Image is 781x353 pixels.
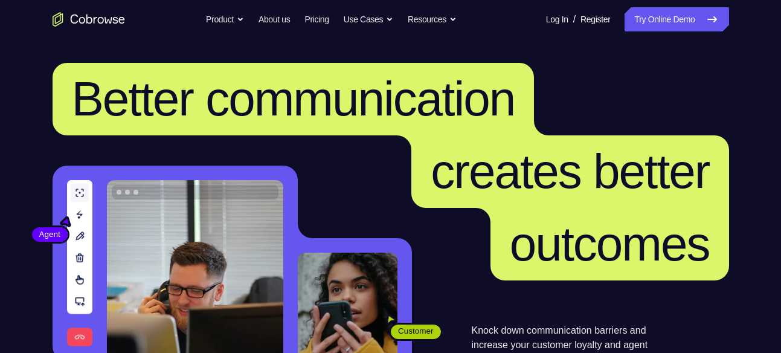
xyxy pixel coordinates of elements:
[344,7,393,31] button: Use Cases
[510,217,710,271] span: outcomes
[304,7,329,31] a: Pricing
[546,7,568,31] a: Log In
[580,7,610,31] a: Register
[206,7,244,31] button: Product
[53,12,125,27] a: Go to the home page
[259,7,290,31] a: About us
[408,7,457,31] button: Resources
[72,72,515,126] span: Better communication
[431,144,709,198] span: creates better
[625,7,728,31] a: Try Online Demo
[573,12,576,27] span: /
